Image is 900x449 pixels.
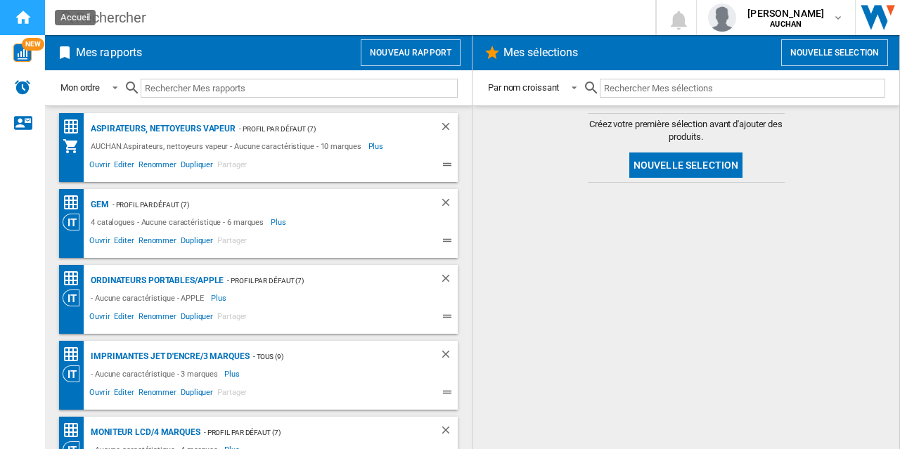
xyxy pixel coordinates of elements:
div: - Aucune caractéristique - 3 marques [87,365,224,382]
button: Nouvelle selection [629,152,743,178]
div: - Profil par défaut (7) [109,196,411,214]
span: Renommer [136,386,179,403]
span: Plus [368,138,386,155]
span: [PERSON_NAME] [747,6,824,20]
span: Editer [112,234,136,251]
div: Matrice des prix [63,118,87,136]
div: Matrice des prix [63,194,87,212]
div: Moniteur lcd/4 marques [87,424,200,441]
img: wise-card.svg [13,44,32,62]
div: Vision Catégorie [63,214,87,230]
button: Nouvelle selection [781,39,888,66]
span: Plus [271,214,288,230]
div: Mon ordre [60,82,100,93]
div: Supprimer [439,272,458,289]
div: Supprimer [439,196,458,214]
div: AUCHAN:Aspirateurs, nettoyeurs vapeur - Aucune caractéristique - 10 marques [87,138,368,155]
span: Ouvrir [87,386,112,403]
span: Renommer [136,158,179,175]
span: Ouvrir [87,158,112,175]
span: Dupliquer [179,310,215,327]
span: Partager [215,234,249,251]
input: Rechercher Mes sélections [600,79,885,98]
div: Supprimer [439,120,458,138]
div: Rechercher [76,8,619,27]
div: GEM [87,196,109,214]
div: Vision Catégorie [63,289,87,306]
span: Editer [112,386,136,403]
div: Imprimantes jet d'encre/3 marques [87,348,250,365]
span: Partager [215,310,249,327]
span: Dupliquer [179,234,215,251]
b: AUCHAN [770,20,802,29]
span: Plus [211,289,229,306]
div: Matrice des prix [63,422,87,439]
h2: Mes rapports [73,39,145,66]
div: Par nom croissant [488,82,559,93]
div: Supprimer [439,424,458,441]
div: Matrice des prix [63,270,87,287]
span: Ouvrir [87,234,112,251]
div: - Profil par défaut (7) [200,424,411,441]
div: Vision Catégorie [63,365,87,382]
span: Renommer [136,234,179,251]
span: Créez votre première sélection avant d'ajouter des produits. [588,118,785,143]
img: alerts-logo.svg [14,79,31,96]
span: Renommer [136,310,179,327]
img: profile.jpg [708,4,736,32]
div: - Aucune caractéristique - APPLE [87,289,211,306]
span: Dupliquer [179,386,215,403]
div: 4 catalogues - Aucune caractéristique - 6 marques [87,214,271,230]
div: - TOUS (9) [250,348,411,365]
h2: Mes sélections [501,39,581,66]
div: Ordinateurs portables/APPLE [87,272,224,289]
span: Dupliquer [179,158,215,175]
button: Nouveau rapport [361,39,461,66]
div: - Profil par défaut (7) [236,120,411,138]
span: Partager [215,158,249,175]
span: NEW [22,38,44,51]
div: - Profil par défaut (7) [224,272,411,289]
span: Plus [224,365,242,382]
div: Matrice des prix [63,346,87,363]
div: Supprimer [439,348,458,365]
div: Aspirateurs, nettoyeurs vapeur [87,120,236,138]
input: Rechercher Mes rapports [141,79,458,98]
div: Mon assortiment [63,138,87,155]
span: Partager [215,386,249,403]
span: Editer [112,310,136,327]
span: Ouvrir [87,310,112,327]
span: Editer [112,158,136,175]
